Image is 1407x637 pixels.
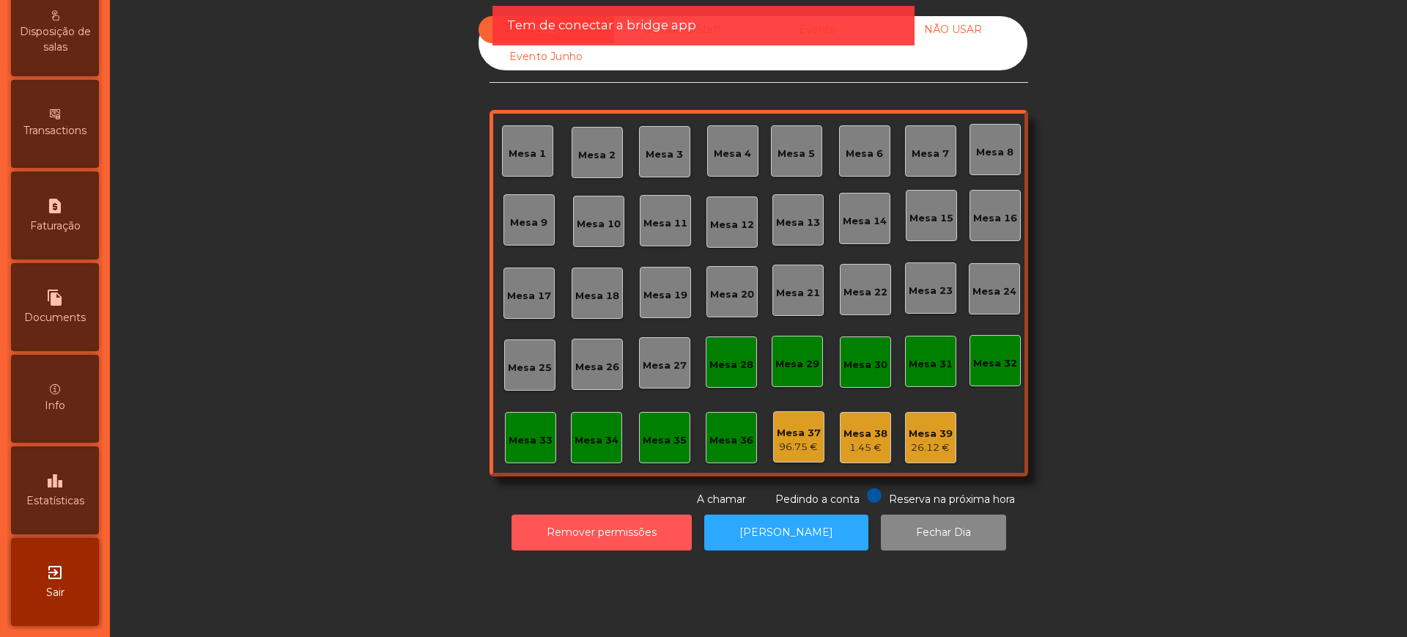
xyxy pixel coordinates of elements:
[507,289,551,303] div: Mesa 17
[479,16,614,43] div: Sala
[643,216,687,231] div: Mesa 11
[775,357,819,372] div: Mesa 29
[710,218,754,232] div: Mesa 12
[646,147,683,162] div: Mesa 3
[709,358,753,372] div: Mesa 28
[46,472,64,490] i: leaderboard
[697,493,746,506] span: A chamar
[46,197,64,215] i: request_page
[46,564,64,581] i: exit_to_app
[973,356,1017,371] div: Mesa 32
[909,427,953,441] div: Mesa 39
[909,211,953,226] div: Mesa 15
[778,147,815,161] div: Mesa 5
[575,433,618,448] div: Mesa 34
[575,360,619,375] div: Mesa 26
[775,493,860,506] span: Pedindo a conta
[912,147,949,161] div: Mesa 7
[510,216,547,230] div: Mesa 9
[777,426,821,441] div: Mesa 37
[909,284,953,298] div: Mesa 23
[577,217,621,232] div: Mesa 10
[843,427,887,441] div: Mesa 38
[508,361,552,375] div: Mesa 25
[46,585,64,600] span: Sair
[889,493,1015,506] span: Reserva na próxima hora
[881,515,1006,551] button: Fechar Dia
[509,433,553,448] div: Mesa 33
[843,441,887,455] div: 1.45 €
[46,289,64,306] i: file_copy
[843,358,887,372] div: Mesa 30
[776,216,820,230] div: Mesa 13
[575,289,619,303] div: Mesa 18
[776,286,820,301] div: Mesa 21
[843,285,887,300] div: Mesa 22
[777,440,821,454] div: 96.75 €
[15,24,95,55] span: Disposição de salas
[509,147,546,161] div: Mesa 1
[23,123,86,139] span: Transactions
[714,147,751,161] div: Mesa 4
[24,310,86,325] span: Documents
[976,145,1013,160] div: Mesa 8
[643,433,687,448] div: Mesa 35
[704,515,868,551] button: [PERSON_NAME]
[972,284,1016,299] div: Mesa 24
[30,218,81,234] span: Faturação
[973,211,1017,226] div: Mesa 16
[643,288,687,303] div: Mesa 19
[909,357,953,372] div: Mesa 31
[885,16,1021,43] div: NÃO USAR
[578,148,616,163] div: Mesa 2
[843,214,887,229] div: Mesa 14
[26,493,84,509] span: Estatísticas
[710,287,754,302] div: Mesa 20
[643,358,687,373] div: Mesa 27
[909,441,953,455] div: 26.12 €
[45,398,65,413] span: Info
[512,515,692,551] button: Remover permissões
[709,433,753,448] div: Mesa 36
[479,43,614,70] div: Evento Junho
[507,16,696,34] span: Tem de conectar a bridge app
[846,147,883,161] div: Mesa 6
